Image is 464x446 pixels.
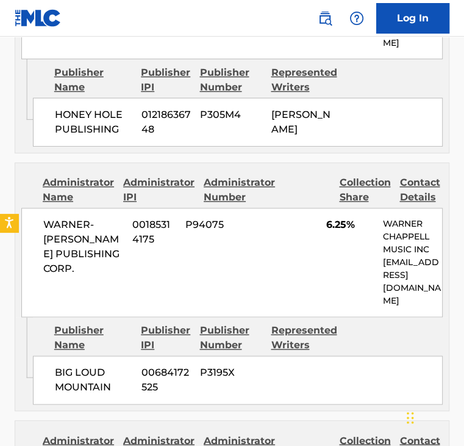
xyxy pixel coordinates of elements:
div: Represented Writers [271,65,337,95]
a: Log In [376,3,449,34]
p: [EMAIL_ADDRESS][DOMAIN_NAME] [383,256,442,307]
span: [PERSON_NAME] [271,109,330,135]
div: Administrator Name [43,175,114,205]
span: 00684172525 [141,365,191,395]
div: Administrator Number [204,175,275,205]
div: Publisher Name [54,323,132,353]
div: Publisher IPI [141,65,190,95]
span: P3195X [200,365,262,380]
span: 00185314175 [132,218,176,247]
img: search [318,11,332,26]
span: P305M4 [200,108,262,122]
div: Drag [407,400,414,436]
p: WARNER CHAPPELL MUSIC INC [383,218,442,256]
div: Contact Details [399,175,443,205]
div: Help [344,6,369,31]
span: P94075 [185,218,244,232]
div: Publisher Number [199,323,262,353]
img: help [349,11,364,26]
span: WARNER-[PERSON_NAME] PUBLISHING CORP. [43,218,123,276]
iframe: Chat Widget [403,387,464,446]
div: Publisher Number [199,65,262,95]
a: Public Search [313,6,337,31]
div: Publisher IPI [141,323,190,353]
div: Publisher Name [54,65,132,95]
div: Collection Share [339,175,390,205]
span: 01218636748 [141,108,191,137]
span: BIG LOUD MOUNTAIN [55,365,132,395]
div: Represented Writers [271,323,337,353]
img: MLC Logo [15,9,62,27]
span: HONEY HOLE PUBLISHING [55,108,132,137]
span: 6.25% [326,218,374,232]
div: Administrator IPI [123,175,195,205]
